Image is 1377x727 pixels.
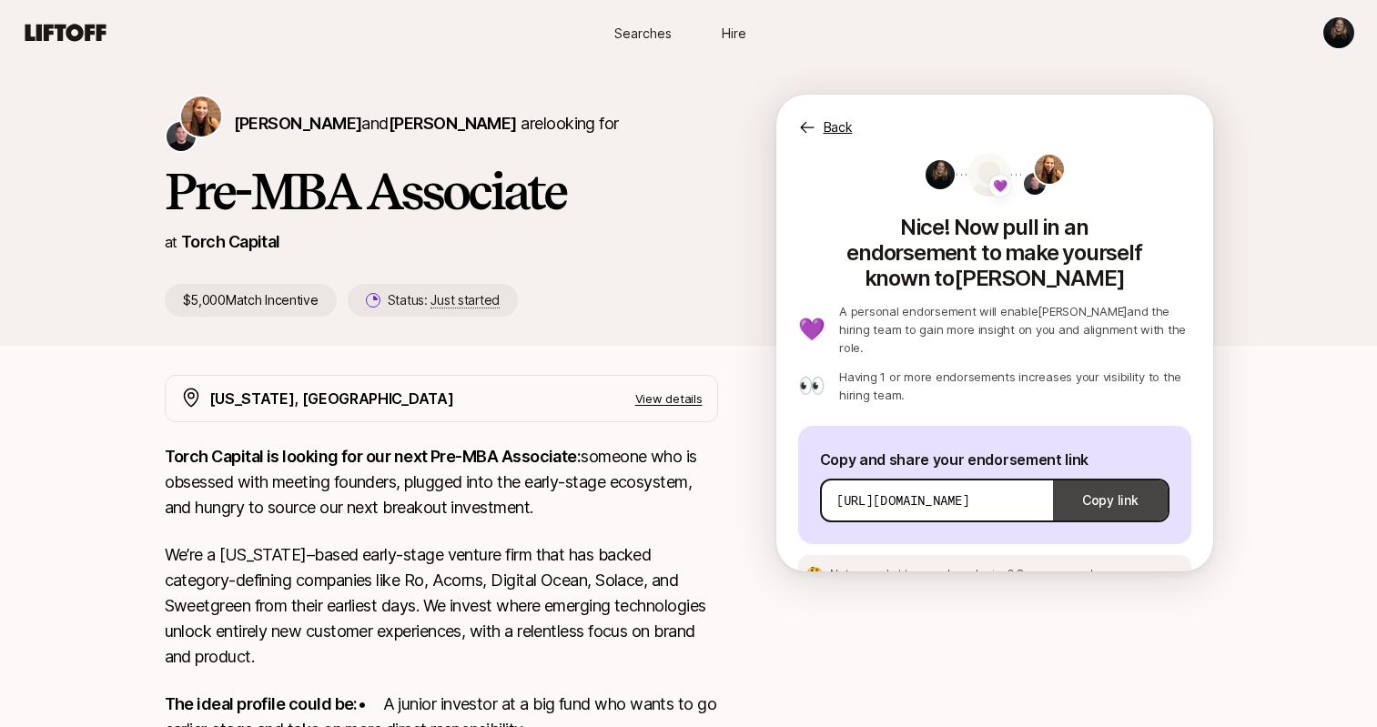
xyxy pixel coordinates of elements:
[1024,173,1046,195] img: Christopher Harper
[1322,16,1355,49] button: Madison Visco
[181,232,280,251] a: Torch Capital
[1035,155,1064,184] img: Katie Reiner
[824,116,853,138] p: Back
[967,153,1011,197] img: avatar-url
[165,284,337,317] p: $5,000 Match Incentive
[1017,567,1152,581] span: See an example message
[839,302,1190,357] p: A personal endorsement will enable [PERSON_NAME] and the hiring team to gain more insight on you ...
[1011,174,1069,176] img: dotted-line.svg
[993,175,1007,197] span: 💜
[957,174,1015,176] img: dotted-line.svg
[165,230,177,254] p: at
[165,542,718,670] p: We’re a [US_STATE]–based early-stage venture firm that has backed category-defining companies lik...
[165,694,358,713] strong: The ideal profile could be:
[798,318,825,340] p: 💜
[722,24,746,43] span: Hire
[165,164,718,218] h1: Pre-MBA Associate
[805,567,824,581] p: 🤔
[836,491,970,510] p: [URL][DOMAIN_NAME]
[361,114,516,133] span: and
[234,114,362,133] span: [PERSON_NAME]
[234,111,619,136] p: are looking for
[839,368,1190,404] p: Having 1 or more endorsements increases your visibility to the hiring team.
[389,114,517,133] span: [PERSON_NAME]
[1323,17,1354,48] img: Madison Visco
[598,16,689,50] a: Searches
[830,566,1151,582] p: Not sure what to say when sharing?
[181,96,221,136] img: Katie Reiner
[635,389,703,408] p: View details
[798,375,825,397] p: 👀
[167,122,196,151] img: Christopher Harper
[209,387,454,410] p: [US_STATE], [GEOGRAPHIC_DATA]
[820,448,1169,471] p: Copy and share your endorsement link
[430,292,500,308] span: Just started
[165,447,582,466] strong: Torch Capital is looking for our next Pre-MBA Associate:
[926,160,955,189] img: 1304b58a_0bd9_4b8d_a38b_a44301db9700.jpg
[689,16,780,50] a: Hire
[165,444,718,520] p: someone who is obsessed with meeting founders, plugged into the early-stage ecosystem, and hungry...
[388,289,500,311] p: Status:
[1053,475,1167,526] button: Copy link
[798,207,1191,291] p: Nice! Now pull in an endorsement to make yourself known to [PERSON_NAME]
[614,24,672,43] span: Searches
